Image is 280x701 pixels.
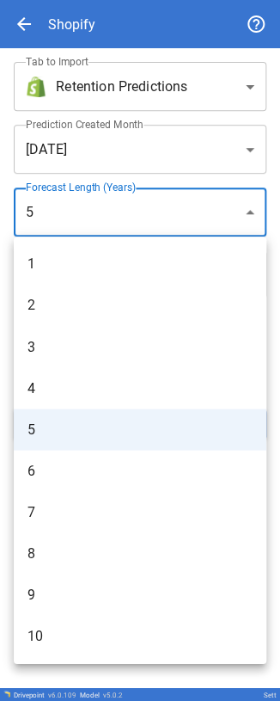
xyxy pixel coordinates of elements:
span: 5 [27,419,253,440]
span: 8 [27,543,253,563]
span: 6 [27,460,253,481]
span: 7 [27,501,253,522]
span: 1 [27,254,253,274]
span: 10 [27,625,253,646]
span: 2 [27,295,253,316]
span: 3 [27,336,253,357]
span: 9 [27,584,253,605]
span: 4 [27,378,253,398]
